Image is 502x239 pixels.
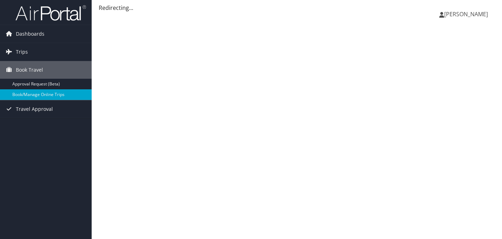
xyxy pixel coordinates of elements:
[16,100,53,118] span: Travel Approval
[99,4,495,12] div: Redirecting...
[16,43,28,61] span: Trips
[16,61,43,79] span: Book Travel
[16,25,44,43] span: Dashboards
[444,10,488,18] span: [PERSON_NAME]
[16,5,86,21] img: airportal-logo.png
[439,4,495,25] a: [PERSON_NAME]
